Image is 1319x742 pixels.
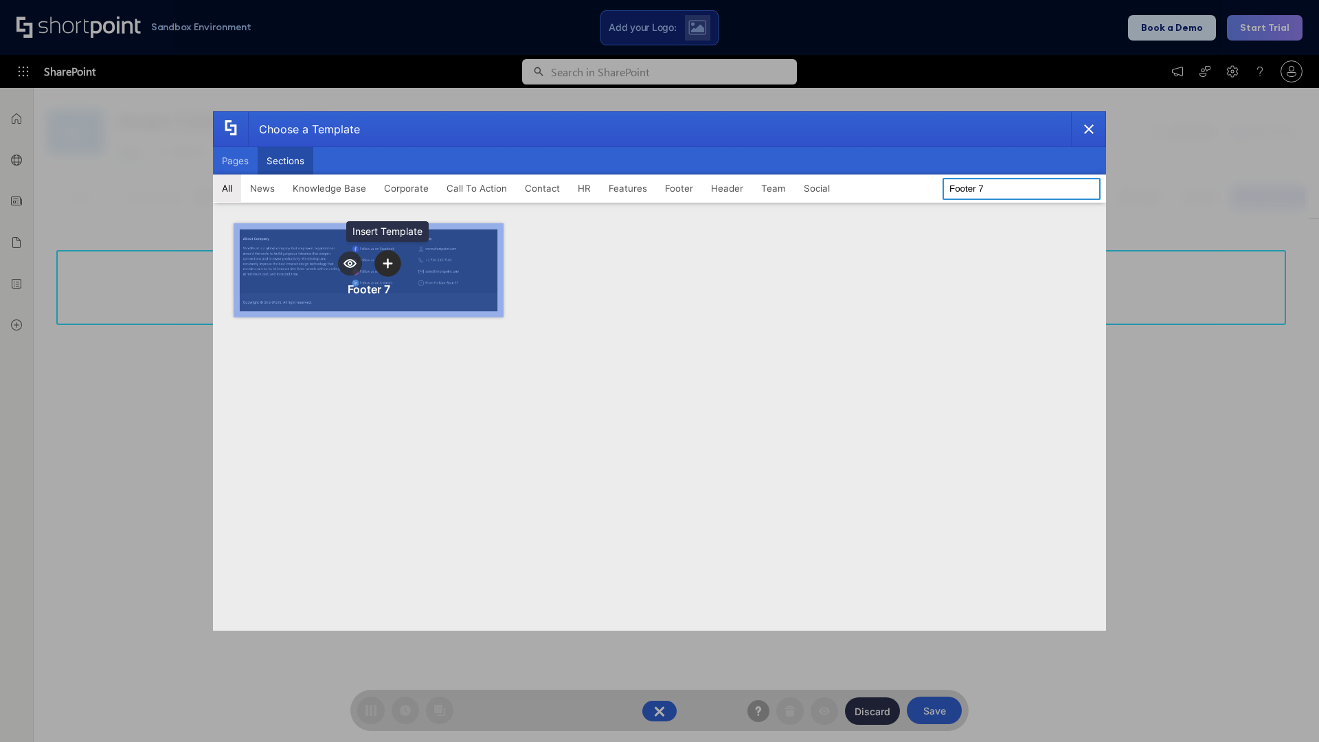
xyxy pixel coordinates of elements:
button: Social [795,175,839,202]
button: Call To Action [438,175,516,202]
button: News [241,175,284,202]
button: HR [569,175,600,202]
button: Contact [516,175,569,202]
button: Corporate [375,175,438,202]
button: Header [702,175,752,202]
div: Footer 7 [348,282,390,296]
button: Features [600,175,656,202]
iframe: Chat Widget [1250,676,1319,742]
input: Search [943,178,1101,200]
button: All [213,175,241,202]
button: Team [752,175,795,202]
button: Footer [656,175,702,202]
button: Pages [213,147,258,175]
button: Sections [258,147,313,175]
div: template selector [213,111,1106,631]
div: Choose a Template [248,112,360,146]
button: Knowledge Base [284,175,375,202]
